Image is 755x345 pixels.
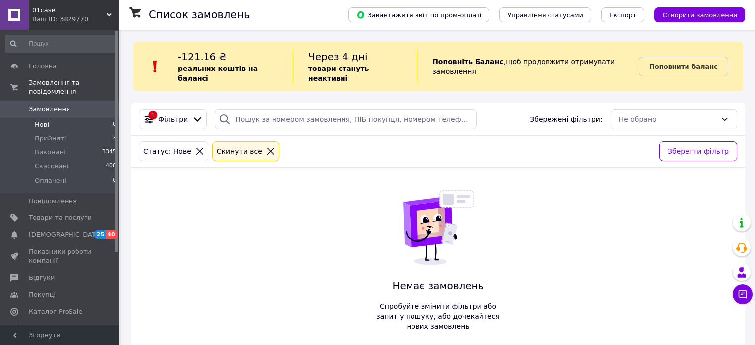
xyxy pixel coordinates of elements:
[530,114,602,124] span: Збережені фільтри:
[113,134,116,143] span: 3
[149,9,250,21] h1: Список замовлень
[215,146,264,157] div: Cкинути все
[148,59,163,74] img: :exclamation:
[733,284,753,304] button: Чат з покупцем
[662,11,737,19] span: Створити замовлення
[609,11,637,19] span: Експорт
[356,10,481,19] span: Завантажити звіт по пром-оплаті
[35,148,66,157] span: Виконані
[29,324,63,333] span: Аналітика
[29,78,119,96] span: Замовлення та повідомлення
[178,65,258,82] b: реальних коштів на балансі
[113,176,116,185] span: 0
[432,58,504,66] b: Поповніть Баланс
[32,6,107,15] span: 01case
[308,51,368,63] span: Через 4 дні
[308,65,369,82] b: товари стануть неактивні
[619,114,717,125] div: Не обрано
[32,15,119,24] div: Ваш ID: 3829770
[29,274,55,282] span: Відгуки
[178,51,227,63] span: -121.16 ₴
[215,109,477,129] input: Пошук за номером замовлення, ПІБ покупця, номером телефону, Email, номером накладної
[106,162,116,171] span: 408
[417,50,639,83] div: , щоб продовжити отримувати замовлення
[654,7,745,22] button: Створити замовлення
[373,301,504,331] span: Спробуйте змінити фільтри або запит у пошуку, або дочекайтеся нових замовлень
[499,7,591,22] button: Управління статусами
[113,120,116,129] span: 0
[106,230,117,239] span: 40
[29,247,92,265] span: Показники роботи компанії
[29,105,70,114] span: Замовлення
[659,141,737,161] button: Зберегти фільтр
[35,134,66,143] span: Прийняті
[644,10,745,18] a: Створити замовлення
[649,63,718,70] b: Поповнити баланс
[35,176,66,185] span: Оплачені
[29,213,92,222] span: Товари та послуги
[94,230,106,239] span: 25
[373,279,504,293] span: Немає замовлень
[29,307,82,316] span: Каталог ProSale
[29,62,57,70] span: Головна
[639,57,728,76] a: Поповнити баланс
[29,290,56,299] span: Покупці
[29,230,102,239] span: [DEMOGRAPHIC_DATA]
[348,7,489,22] button: Завантажити звіт по пром-оплаті
[35,162,69,171] span: Скасовані
[5,35,117,53] input: Пошук
[102,148,116,157] span: 3345
[29,197,77,206] span: Повідомлення
[507,11,583,19] span: Управління статусами
[158,114,188,124] span: Фільтри
[668,146,729,157] span: Зберегти фільтр
[35,120,49,129] span: Нові
[141,146,193,157] div: Статус: Нове
[601,7,645,22] button: Експорт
